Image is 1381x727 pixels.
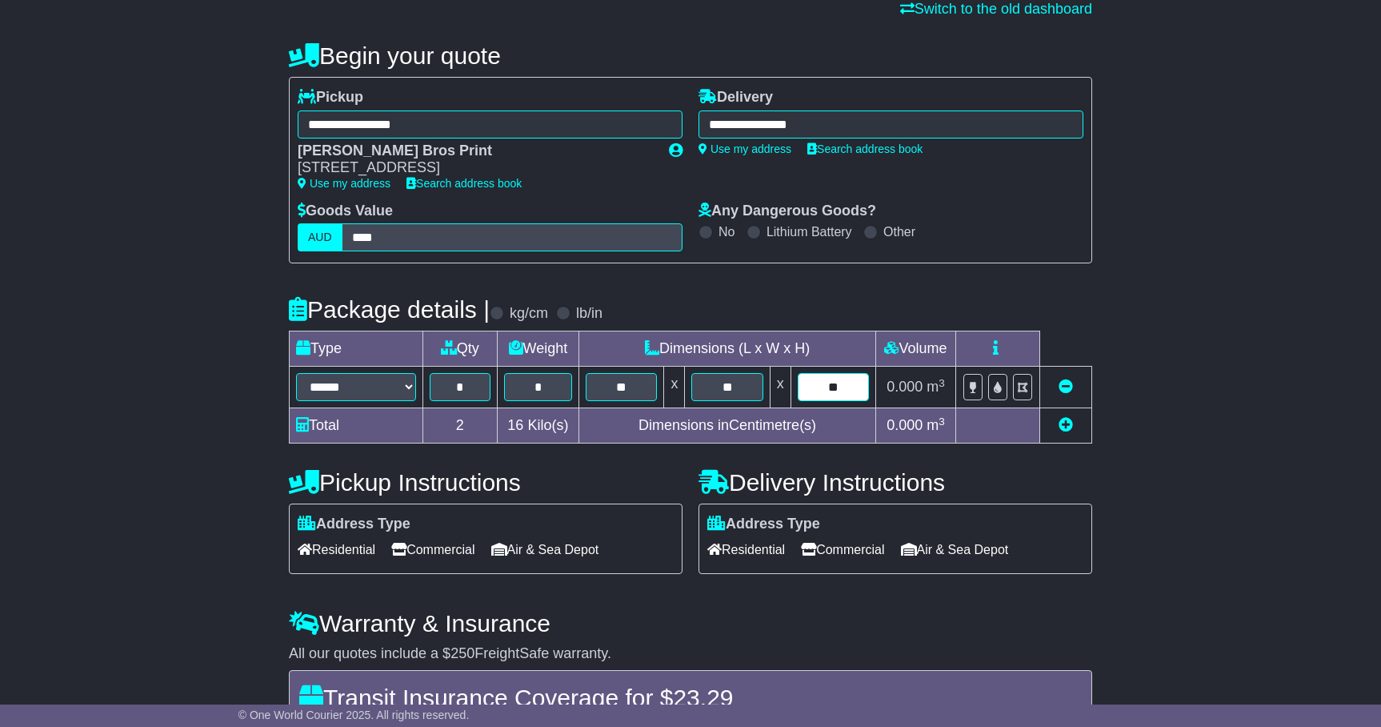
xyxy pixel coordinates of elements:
[699,203,876,220] label: Any Dangerous Goods?
[298,159,653,177] div: [STREET_ADDRESS]
[491,537,599,562] span: Air & Sea Depot
[887,417,923,433] span: 0.000
[707,516,820,533] label: Address Type
[289,469,682,496] h4: Pickup Instructions
[901,537,1009,562] span: Air & Sea Depot
[579,331,876,367] td: Dimensions (L x W x H)
[699,89,773,106] label: Delivery
[298,203,393,220] label: Goods Value
[900,1,1092,17] a: Switch to the old dashboard
[707,537,785,562] span: Residential
[801,537,884,562] span: Commercial
[875,331,955,367] td: Volume
[238,709,470,721] span: © One World Courier 2025. All rights reserved.
[289,42,1092,69] h4: Begin your quote
[807,143,923,155] a: Search address book
[507,417,523,433] span: 16
[289,296,490,323] h4: Package details |
[927,417,945,433] span: m
[298,89,363,106] label: Pickup
[450,645,474,661] span: 250
[770,367,791,408] td: x
[298,177,390,190] a: Use my address
[290,331,423,367] td: Type
[1059,379,1073,395] a: Remove this item
[289,645,1092,663] div: All our quotes include a $ FreightSafe warranty.
[576,305,602,323] label: lb/in
[423,331,498,367] td: Qty
[290,408,423,444] td: Total
[298,516,410,533] label: Address Type
[510,305,548,323] label: kg/cm
[579,408,876,444] td: Dimensions in Centimetre(s)
[719,224,735,239] label: No
[664,367,685,408] td: x
[887,379,923,395] span: 0.000
[497,331,579,367] td: Weight
[1059,417,1073,433] a: Add new item
[939,416,945,428] sup: 3
[699,143,791,155] a: Use my address
[299,685,1082,711] h4: Transit Insurance Coverage for $
[767,224,852,239] label: Lithium Battery
[699,469,1092,496] h4: Delivery Instructions
[298,537,375,562] span: Residential
[298,223,342,251] label: AUD
[391,537,474,562] span: Commercial
[927,379,945,395] span: m
[939,377,945,389] sup: 3
[423,408,498,444] td: 2
[673,685,733,711] span: 23.29
[406,177,522,190] a: Search address book
[298,143,653,160] div: [PERSON_NAME] Bros Print
[497,408,579,444] td: Kilo(s)
[289,610,1092,637] h4: Warranty & Insurance
[883,224,915,239] label: Other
